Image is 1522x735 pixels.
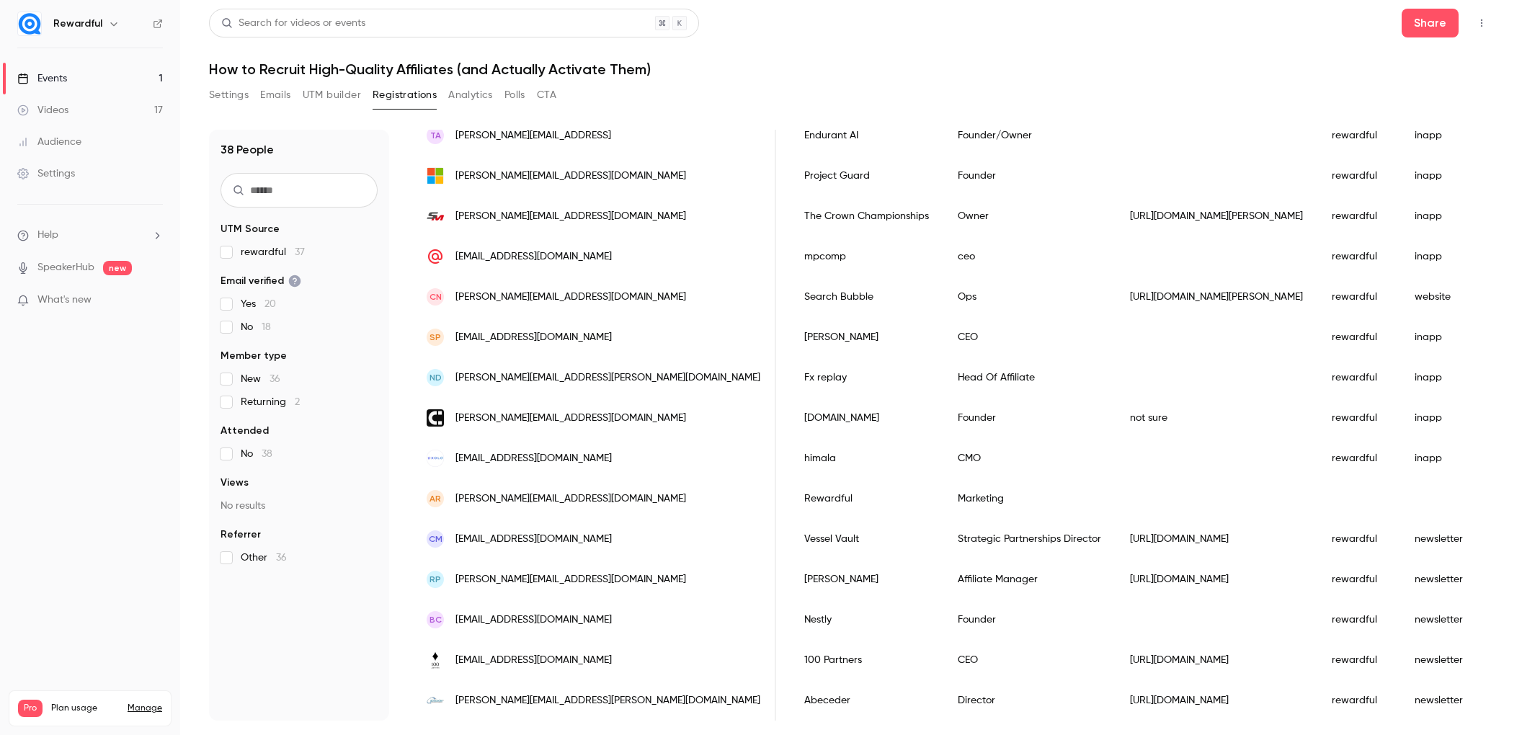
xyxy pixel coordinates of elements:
div: Founder/Owner [943,115,1116,156]
span: [PERSON_NAME][EMAIL_ADDRESS][DOMAIN_NAME] [455,209,686,224]
span: AR [430,492,441,505]
div: [URL][DOMAIN_NAME] [1116,559,1317,600]
span: [PERSON_NAME][EMAIL_ADDRESS][DOMAIN_NAME] [455,169,686,184]
button: Settings [209,84,249,107]
img: 100.partners [427,651,444,669]
div: Audience [17,135,81,149]
li: help-dropdown-opener [17,228,163,243]
div: not sure [1116,398,1317,438]
span: [PERSON_NAME][EMAIL_ADDRESS][DOMAIN_NAME] [455,572,686,587]
div: Settings [17,166,75,181]
div: inapp [1400,156,1490,196]
div: rewardful [1317,640,1400,680]
img: Rewardful [18,12,41,35]
div: rewardful [1317,317,1400,357]
div: Affiliate Manager [943,559,1116,600]
div: [PERSON_NAME] [790,559,943,600]
div: [URL][DOMAIN_NAME] [1116,680,1317,721]
div: newsletter [1400,559,1490,600]
div: Founder [943,398,1116,438]
div: Founder [943,600,1116,640]
div: Strategic Partnerships Director [943,519,1116,559]
div: rewardful [1317,196,1400,236]
span: bc [430,613,442,626]
button: Registrations [373,84,437,107]
span: 38 [262,449,272,459]
span: Plan usage [51,703,119,714]
div: CEO [943,640,1116,680]
span: new [103,261,132,275]
div: inapp [1400,236,1490,277]
span: 20 [264,299,276,309]
span: Pro [18,700,43,717]
div: Events [17,71,67,86]
div: [URL][DOMAIN_NAME] [1116,640,1317,680]
span: New [241,372,280,386]
div: Marketing [943,478,1116,519]
div: [URL][DOMAIN_NAME] [1116,519,1317,559]
div: Director [943,680,1116,721]
div: newsletter [1400,640,1490,680]
span: [PERSON_NAME][EMAIL_ADDRESS][PERSON_NAME][DOMAIN_NAME] [455,693,760,708]
div: Videos [17,103,68,117]
img: outlook.com [427,167,444,184]
span: Yes [241,297,276,311]
div: Head Of Affiliate [943,357,1116,398]
span: No [241,320,271,334]
span: [EMAIL_ADDRESS][DOMAIN_NAME] [455,451,612,466]
div: rewardful [1317,277,1400,317]
div: [PERSON_NAME] [790,317,943,357]
span: CM [429,533,442,545]
div: newsletter [1400,680,1490,721]
div: newsletter [1400,600,1490,640]
div: inapp [1400,115,1490,156]
div: inapp [1400,317,1490,357]
span: Returning [241,395,300,409]
span: Views [221,476,249,490]
div: CMO [943,438,1116,478]
div: inapp [1400,357,1490,398]
span: Referrer [221,527,261,542]
button: Emails [260,84,290,107]
div: rewardful [1317,600,1400,640]
span: CN [430,290,442,303]
a: Manage [128,703,162,714]
span: Member type [221,349,287,363]
span: Email verified [221,274,301,288]
div: inapp [1400,438,1490,478]
span: 36 [270,374,280,384]
span: [EMAIL_ADDRESS][DOMAIN_NAME] [455,532,612,547]
div: 100 Partners [790,640,943,680]
button: Analytics [448,84,493,107]
span: [EMAIL_ADDRESS][DOMAIN_NAME] [455,249,612,264]
span: 36 [276,553,287,563]
a: SpeakerHub [37,260,94,275]
span: 18 [262,322,271,332]
div: rewardful [1317,438,1400,478]
div: Project Guard [790,156,943,196]
button: UTM builder [303,84,361,107]
h6: Rewardful [53,17,102,31]
div: rewardful [1317,115,1400,156]
div: Search for videos or events [221,16,365,31]
div: [DOMAIN_NAME] [790,398,943,438]
div: Founder [943,156,1116,196]
div: website [1400,277,1490,317]
div: [URL][DOMAIN_NAME][PERSON_NAME] [1116,196,1317,236]
div: rewardful [1317,519,1400,559]
h1: 38 People [221,141,274,159]
div: rewardful [1317,357,1400,398]
div: rewardful [1317,156,1400,196]
div: rewardful [1317,398,1400,438]
span: 37 [295,247,305,257]
div: [URL][DOMAIN_NAME][PERSON_NAME] [1116,277,1317,317]
span: [EMAIL_ADDRESS][DOMAIN_NAME] [455,612,612,628]
span: [PERSON_NAME][EMAIL_ADDRESS][DOMAIN_NAME] [455,411,686,426]
div: Ops [943,277,1116,317]
div: ceo [943,236,1116,277]
span: ND [430,371,442,384]
span: [PERSON_NAME][EMAIL_ADDRESS][DOMAIN_NAME] [455,290,686,305]
span: SP [430,331,441,344]
img: oxolo.com [427,450,444,467]
div: CEO [943,317,1116,357]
